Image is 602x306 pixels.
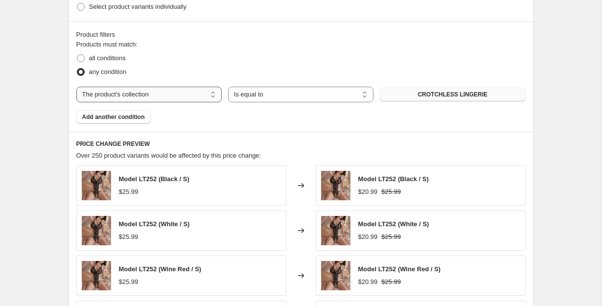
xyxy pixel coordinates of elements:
[76,41,138,48] span: Products must match:
[89,54,126,62] span: all conditions
[380,88,525,101] button: CROTCHLESS LINGERIE
[82,261,111,290] img: ezgif.com-webp-to-jpg-converter_6_6ca8da57-6a2e-4b61-9c09-724f53b122df_80x.jpg
[358,277,378,287] div: $20.99
[76,30,526,40] div: Product filters
[82,113,145,121] span: Add another condition
[89,3,186,10] span: Select product variants individually
[119,232,139,242] div: $25.99
[119,277,139,287] div: $25.99
[358,232,378,242] div: $20.99
[76,140,526,148] h6: PRICE CHANGE PREVIEW
[76,152,261,159] span: Over 250 product variants would be affected by this price change:
[381,187,401,197] strike: $25.99
[358,187,378,197] div: $20.99
[119,187,139,197] div: $25.99
[321,261,350,290] img: ezgif.com-webp-to-jpg-converter_6_6ca8da57-6a2e-4b61-9c09-724f53b122df_80x.jpg
[321,171,350,200] img: ezgif.com-webp-to-jpg-converter_6_6ca8da57-6a2e-4b61-9c09-724f53b122df_80x.jpg
[417,91,487,98] span: CROTCHLESS LINGERIE
[381,277,401,287] strike: $25.99
[358,265,441,273] span: Model LT252 (Wine Red / S)
[119,175,189,183] span: Model LT252 (Black / S)
[119,220,190,228] span: Model LT252 (White / S)
[119,265,202,273] span: Model LT252 (Wine Red / S)
[76,110,151,124] button: Add another condition
[82,216,111,245] img: ezgif.com-webp-to-jpg-converter_6_6ca8da57-6a2e-4b61-9c09-724f53b122df_80x.jpg
[89,68,127,75] span: any condition
[82,171,111,200] img: ezgif.com-webp-to-jpg-converter_6_6ca8da57-6a2e-4b61-9c09-724f53b122df_80x.jpg
[358,175,429,183] span: Model LT252 (Black / S)
[358,220,429,228] span: Model LT252 (White / S)
[321,216,350,245] img: ezgif.com-webp-to-jpg-converter_6_6ca8da57-6a2e-4b61-9c09-724f53b122df_80x.jpg
[381,232,401,242] strike: $25.99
